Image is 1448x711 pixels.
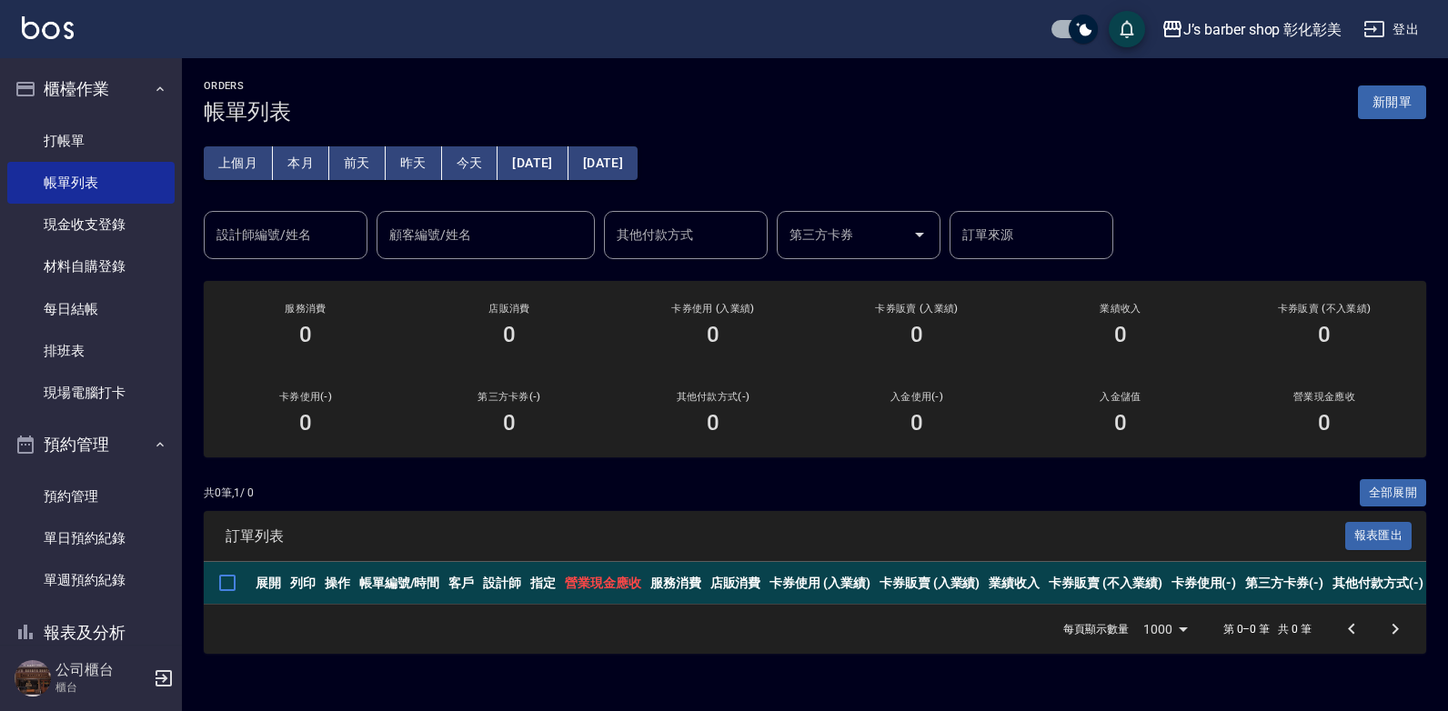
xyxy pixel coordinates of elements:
button: [DATE] [568,146,638,180]
div: J’s barber shop 彰化彰美 [1183,18,1342,41]
h2: 營業現金應收 [1244,391,1404,403]
th: 店販消費 [706,562,766,605]
button: 登出 [1356,13,1426,46]
h3: 0 [299,322,312,347]
th: 列印 [286,562,320,605]
button: 報表匯出 [1345,522,1413,550]
button: 報表及分析 [7,609,175,656]
a: 單日預約紀錄 [7,517,175,559]
h2: ORDERS [204,80,291,92]
th: 卡券販賣 (入業績) [875,562,985,605]
h5: 公司櫃台 [55,661,148,679]
a: 排班表 [7,330,175,372]
h3: 0 [1318,410,1331,436]
a: 報表匯出 [1345,526,1413,544]
th: 帳單編號/時間 [355,562,445,605]
h2: 卡券販賣 (入業績) [837,303,997,315]
th: 展開 [251,562,286,605]
h2: 業績收入 [1041,303,1201,315]
th: 卡券使用 (入業績) [765,562,875,605]
th: 卡券使用(-) [1167,562,1242,605]
h2: 卡券販賣 (不入業績) [1244,303,1404,315]
img: Person [15,660,51,696]
th: 客戶 [444,562,478,605]
span: 訂單列表 [226,527,1345,546]
a: 現金收支登錄 [7,204,175,245]
th: 操作 [320,562,355,605]
button: 全部展開 [1360,479,1427,507]
a: 新開單 [1358,93,1426,110]
button: 昨天 [386,146,442,180]
th: 指定 [526,562,560,605]
h3: 0 [299,410,312,436]
th: 其他付款方式(-) [1328,562,1428,605]
th: 服務消費 [646,562,706,605]
button: 本月 [273,146,329,180]
button: 預約管理 [7,421,175,468]
p: 每頁顯示數量 [1063,621,1129,637]
h2: 卡券使用 (入業績) [633,303,793,315]
h3: 0 [707,410,719,436]
th: 設計師 [478,562,526,605]
h3: 帳單列表 [204,99,291,125]
button: 櫃檯作業 [7,65,175,113]
button: 今天 [442,146,498,180]
div: 1000 [1136,605,1194,654]
h2: 第三方卡券(-) [429,391,589,403]
button: 新開單 [1358,85,1426,119]
a: 打帳單 [7,120,175,162]
th: 業績收入 [984,562,1044,605]
p: 櫃台 [55,679,148,696]
th: 第三方卡券(-) [1241,562,1328,605]
a: 每日結帳 [7,288,175,330]
h3: 0 [1318,322,1331,347]
h3: 0 [503,410,516,436]
button: save [1109,11,1145,47]
p: 共 0 筆, 1 / 0 [204,485,254,501]
h3: 0 [503,322,516,347]
p: 第 0–0 筆 共 0 筆 [1223,621,1312,637]
h2: 入金使用(-) [837,391,997,403]
th: 卡券販賣 (不入業績) [1044,562,1166,605]
button: 前天 [329,146,386,180]
h3: 0 [707,322,719,347]
h3: 0 [1114,322,1127,347]
h3: 0 [910,410,923,436]
h2: 其他付款方式(-) [633,391,793,403]
a: 現場電腦打卡 [7,372,175,414]
h3: 0 [910,322,923,347]
th: 營業現金應收 [560,562,646,605]
a: 預約管理 [7,476,175,517]
button: J’s barber shop 彰化彰美 [1154,11,1349,48]
h2: 店販消費 [429,303,589,315]
button: [DATE] [498,146,568,180]
h3: 服務消費 [226,303,386,315]
button: Open [905,220,934,249]
h2: 入金儲值 [1041,391,1201,403]
h3: 0 [1114,410,1127,436]
img: Logo [22,16,74,39]
a: 帳單列表 [7,162,175,204]
h2: 卡券使用(-) [226,391,386,403]
a: 單週預約紀錄 [7,559,175,601]
button: 上個月 [204,146,273,180]
a: 材料自購登錄 [7,245,175,287]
